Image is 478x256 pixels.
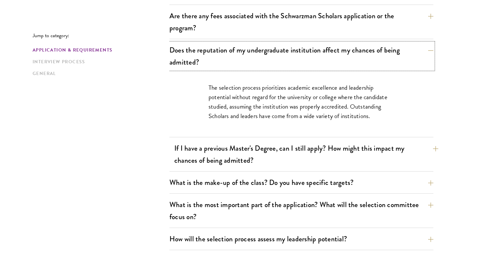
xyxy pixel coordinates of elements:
[169,43,433,69] button: Does the reputation of my undergraduate institution affect my chances of being admitted?
[174,141,438,168] button: If I have a previous Master's Degree, can I still apply? How might this impact my chances of bein...
[33,33,169,38] p: Jump to category:
[169,197,433,224] button: What is the most important part of the application? What will the selection committee focus on?
[169,175,433,190] button: What is the make-up of the class? Do you have specific targets?
[33,58,166,65] a: Interview Process
[33,70,166,77] a: General
[209,83,394,121] p: The selection process prioritizes academic excellence and leadership potential without regard for...
[169,232,433,246] button: How will the selection process assess my leadership potential?
[169,8,433,35] button: Are there any fees associated with the Schwarzman Scholars application or the program?
[33,47,166,53] a: Application & Requirements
